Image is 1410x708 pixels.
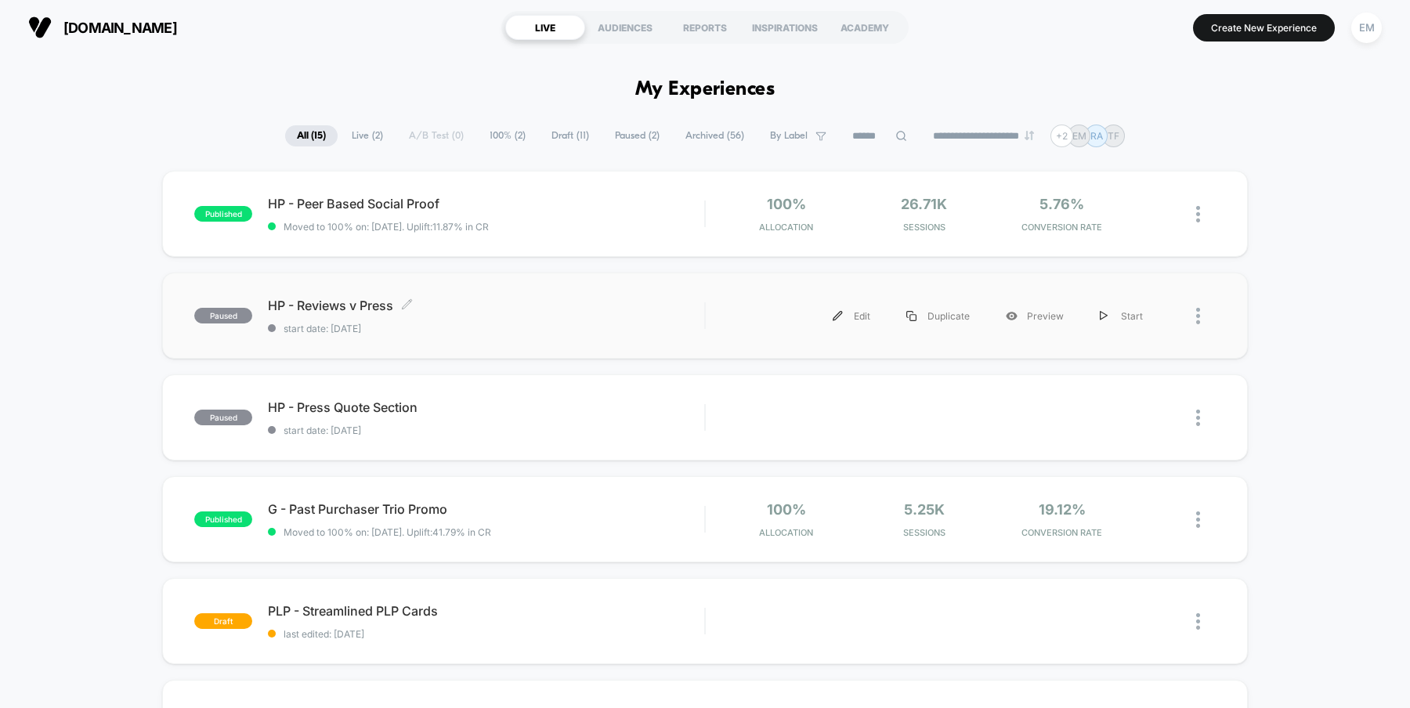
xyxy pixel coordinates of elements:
span: Draft ( 11 ) [540,125,601,146]
span: HP - Peer Based Social Proof [268,196,704,211]
img: close [1196,206,1200,222]
span: paused [194,410,252,425]
img: close [1196,308,1200,324]
span: PLP - Streamlined PLP Cards [268,603,704,619]
img: close [1196,511,1200,528]
span: 5.25k [904,501,945,518]
button: Create New Experience [1193,14,1335,42]
div: ACADEMY [825,15,905,40]
span: published [194,206,252,222]
span: 5.76% [1039,196,1084,212]
img: menu [906,311,916,321]
span: 100% [767,501,806,518]
span: start date: [DATE] [268,323,704,334]
span: start date: [DATE] [268,424,704,436]
span: 26.71k [901,196,947,212]
img: menu [833,311,843,321]
div: Start [1082,298,1161,334]
span: 19.12% [1039,501,1086,518]
div: INSPIRATIONS [745,15,825,40]
div: Edit [815,298,888,334]
p: TF [1108,130,1119,142]
img: close [1196,613,1200,630]
span: Paused ( 2 ) [603,125,671,146]
span: published [194,511,252,527]
img: end [1025,131,1034,140]
span: 100% [767,196,806,212]
div: + 2 [1050,125,1073,147]
span: Moved to 100% on: [DATE] . Uplift: 41.79% in CR [284,526,491,538]
span: All ( 15 ) [285,125,338,146]
img: menu [1100,311,1108,321]
span: By Label [770,130,808,142]
span: HP - Press Quote Section [268,399,704,415]
span: [DOMAIN_NAME] [63,20,177,36]
img: close [1196,410,1200,426]
span: Allocation [759,527,813,538]
span: G - Past Purchaser Trio Promo [268,501,704,517]
div: LIVE [505,15,585,40]
span: Allocation [759,222,813,233]
p: EM [1072,130,1086,142]
span: draft [194,613,252,629]
span: 100% ( 2 ) [478,125,537,146]
span: last edited: [DATE] [268,628,704,640]
h1: My Experiences [635,78,775,101]
span: CONVERSION RATE [997,222,1127,233]
div: EM [1351,13,1382,43]
button: EM [1347,12,1386,44]
span: Moved to 100% on: [DATE] . Uplift: 11.87% in CR [284,221,489,233]
span: CONVERSION RATE [997,527,1127,538]
div: Preview [988,298,1082,334]
div: AUDIENCES [585,15,665,40]
span: Live ( 2 ) [340,125,395,146]
p: RA [1090,130,1103,142]
span: Archived ( 56 ) [674,125,756,146]
button: [DOMAIN_NAME] [23,15,182,40]
img: Visually logo [28,16,52,39]
span: HP - Reviews v Press [268,298,704,313]
div: REPORTS [665,15,745,40]
span: Sessions [859,222,989,233]
div: Duplicate [888,298,988,334]
span: Sessions [859,527,989,538]
span: paused [194,308,252,323]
